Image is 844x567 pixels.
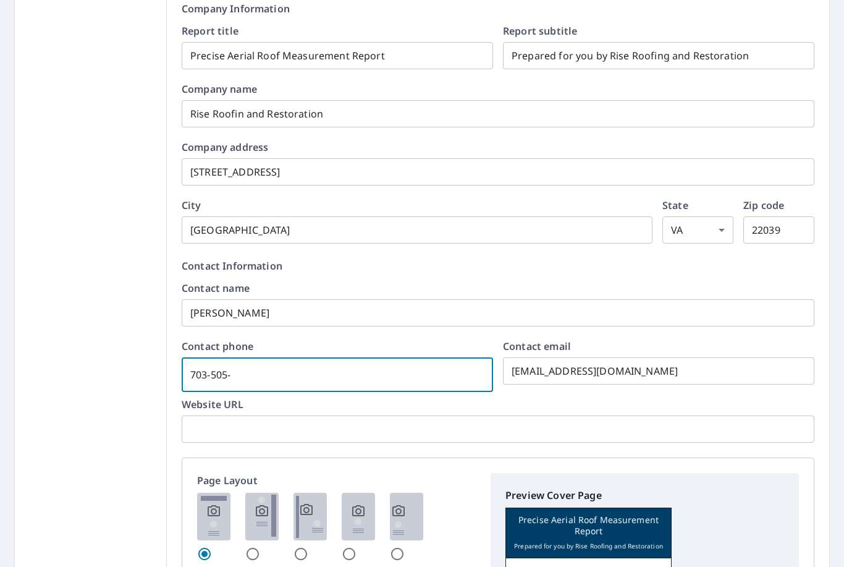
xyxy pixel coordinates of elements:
[182,399,814,409] label: Website URL
[245,493,279,540] img: 2
[182,26,493,36] label: Report title
[743,200,814,210] label: Zip code
[182,200,652,210] label: City
[197,493,230,540] img: 1
[662,200,733,210] label: State
[182,1,814,16] p: Company Information
[505,488,784,503] p: Preview Cover Page
[182,142,814,152] label: Company address
[293,493,327,540] img: 3
[182,341,493,351] label: Contact phone
[197,473,476,488] p: Page Layout
[390,493,423,540] img: 5
[182,283,814,293] label: Contact name
[662,216,733,244] div: VA
[512,514,665,537] p: Precise Aerial Roof Measurement Report
[671,224,683,236] em: VA
[342,493,375,540] img: 4
[182,84,814,94] label: Company name
[503,341,814,351] label: Contact email
[503,26,814,36] label: Report subtitle
[182,258,814,273] p: Contact Information
[514,540,663,552] p: Prepared for you by Rise Roofing and Restoration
